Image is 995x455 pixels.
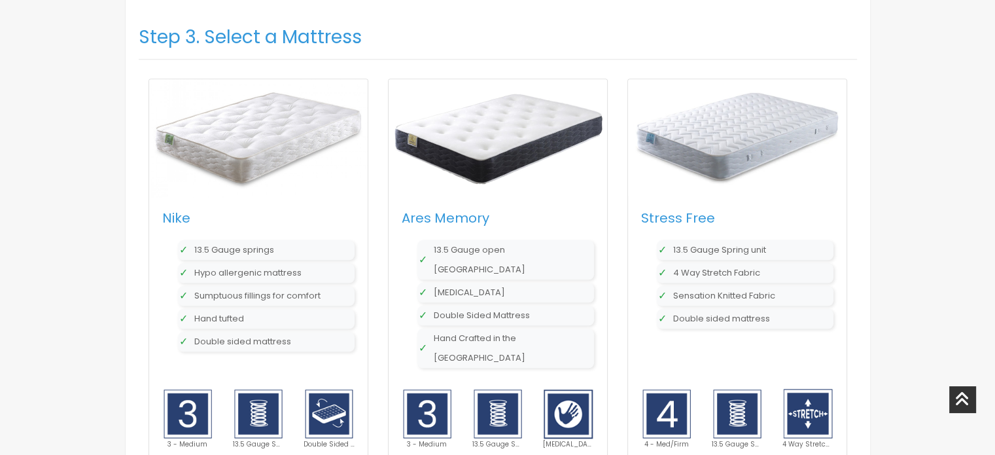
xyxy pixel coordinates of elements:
li: Hand tufted [178,309,355,329]
li: [MEDICAL_DATA] [417,283,594,302]
li: 13.5 Gauge open [GEOGRAPHIC_DATA] [417,240,594,280]
a: 3 - Medium [402,406,453,450]
li: Hypo allergenic mattress [178,263,355,283]
li: 13.5 Gauge springs [178,240,355,260]
p: 4 - Med/Firm [641,439,692,449]
p: 4 Way Stretch Fabric [782,439,833,449]
p: 3 - Medium [402,439,453,449]
img: 13.5 Gauge Spring Unit [472,388,523,439]
p: 13.5 Gauge Spring Unit [712,439,763,449]
a: [MEDICAL_DATA] [543,406,594,450]
img: 13.5 Gauge Spring Unit [233,388,284,439]
li: 13.5 Gauge Spring unit [657,240,833,260]
img: Stress Free [628,79,847,198]
p: 13.5 Gauge Spring Unit [233,439,284,449]
a: 4 - Med/Firm [641,406,692,450]
li: 4 Way Stretch Fabric [657,263,833,283]
a: 13.5 Gauge Spring Unit [233,406,284,450]
img: Memory Foam [543,388,594,439]
a: 3 - Medium [162,406,213,450]
h3: Step 3. Select a Mattress [139,26,857,48]
a: Double Sided Mattress [304,406,355,450]
h5: Ares Memory [402,210,594,226]
li: Sumptuous fillings for comfort [178,286,355,306]
p: 13.5 Gauge Spring Unit [472,439,523,449]
li: Double Sided Mattress [417,306,594,325]
img: 4 Way Stretch Fabric [782,388,833,439]
li: Double sided mattress [657,309,833,329]
a: 13.5 Gauge Spring Unit [472,406,523,450]
h5: Stress Free [641,210,833,226]
p: [MEDICAL_DATA] [543,439,594,449]
li: Sensation Knitted Fabric [657,286,833,306]
h5: Nike [162,210,355,226]
img: 13.5 Gauge Spring Unit [712,388,763,439]
img: 3 - Medium [402,388,453,439]
p: 3 - Medium [162,439,213,449]
img: 3 - Medium [162,388,213,439]
a: 4 Way Stretch Fabric [782,406,833,450]
img: Ares Memory [389,79,607,198]
img: 4 - Med/Firm [641,388,692,439]
img: Double Sided Mattress [304,388,355,439]
p: Double Sided Mattress [304,439,355,449]
li: Hand Crafted in the [GEOGRAPHIC_DATA] [417,329,594,368]
img: Nike [149,79,368,198]
a: 13.5 Gauge Spring Unit [712,406,763,450]
li: Double sided mattress [178,332,355,352]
